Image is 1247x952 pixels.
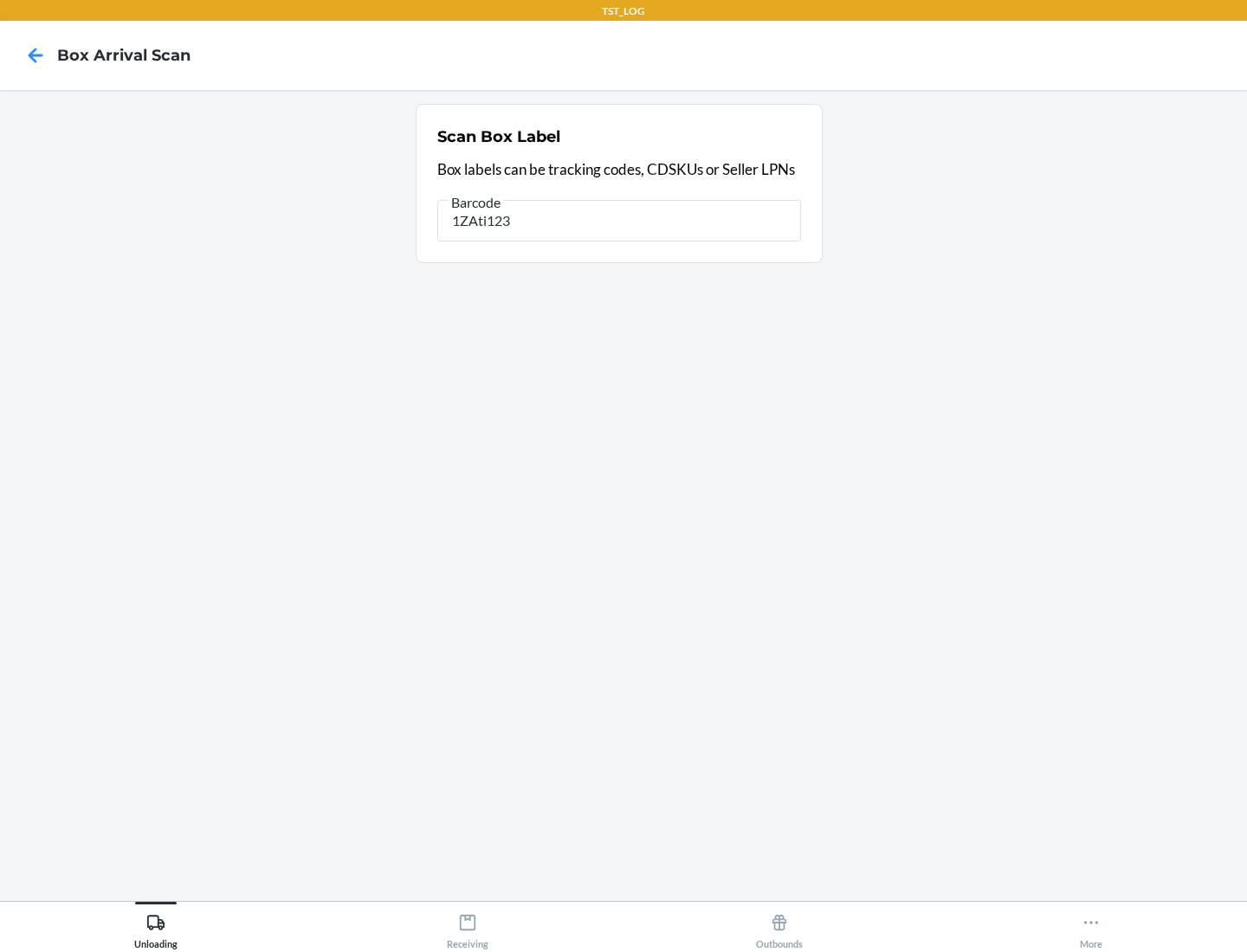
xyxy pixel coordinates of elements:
[437,200,801,241] input: Barcode
[602,3,645,19] p: TST_LOG
[312,902,623,949] button: Receiving
[437,158,801,181] p: Box labels can be tracking codes, CDSKUs or Seller LPNs
[935,902,1247,949] button: More
[1080,906,1102,949] div: More
[57,44,191,67] h4: Box Arrival Scan
[134,906,178,949] div: Unloading
[449,194,503,211] span: Barcode
[756,906,803,949] div: Outbounds
[447,906,488,949] div: Receiving
[437,125,560,148] h2: Scan Box Label
[623,902,935,949] button: Outbounds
